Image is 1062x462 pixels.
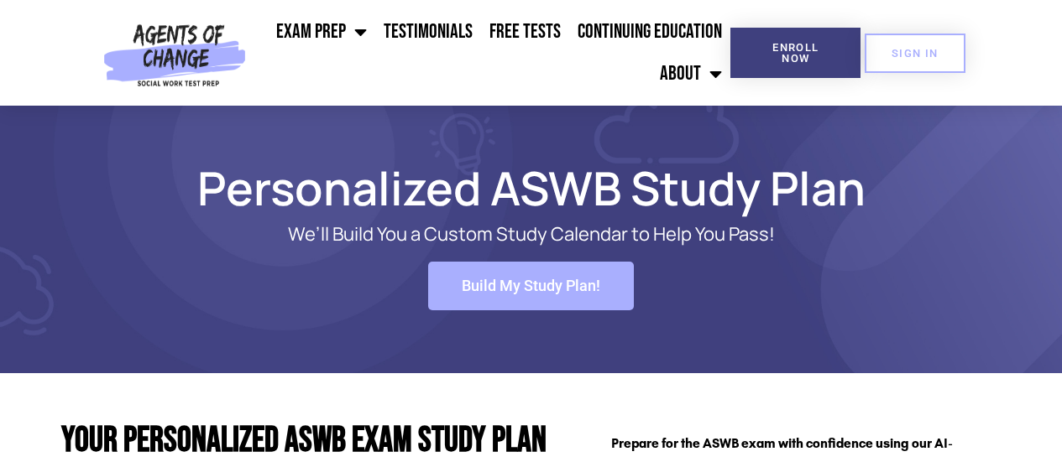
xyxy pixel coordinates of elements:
[268,11,375,53] a: Exam Prep
[53,169,1010,207] h1: Personalized ASWB Study Plan
[569,11,730,53] a: Continuing Education
[651,53,730,95] a: About
[61,423,586,459] h2: Your Personalized ASWB Exam Study Plan
[892,48,939,59] span: SIGN IN
[120,224,943,245] p: We’ll Build You a Custom Study Calendar to Help You Pass!
[375,11,481,53] a: Testimonials
[865,34,965,73] a: SIGN IN
[462,278,600,293] span: Build My Study Plan!
[428,262,634,310] a: Build My Study Plan!
[757,42,834,64] span: Enroll Now
[481,11,569,53] a: Free Tests
[730,28,861,78] a: Enroll Now
[253,11,730,95] nav: Menu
